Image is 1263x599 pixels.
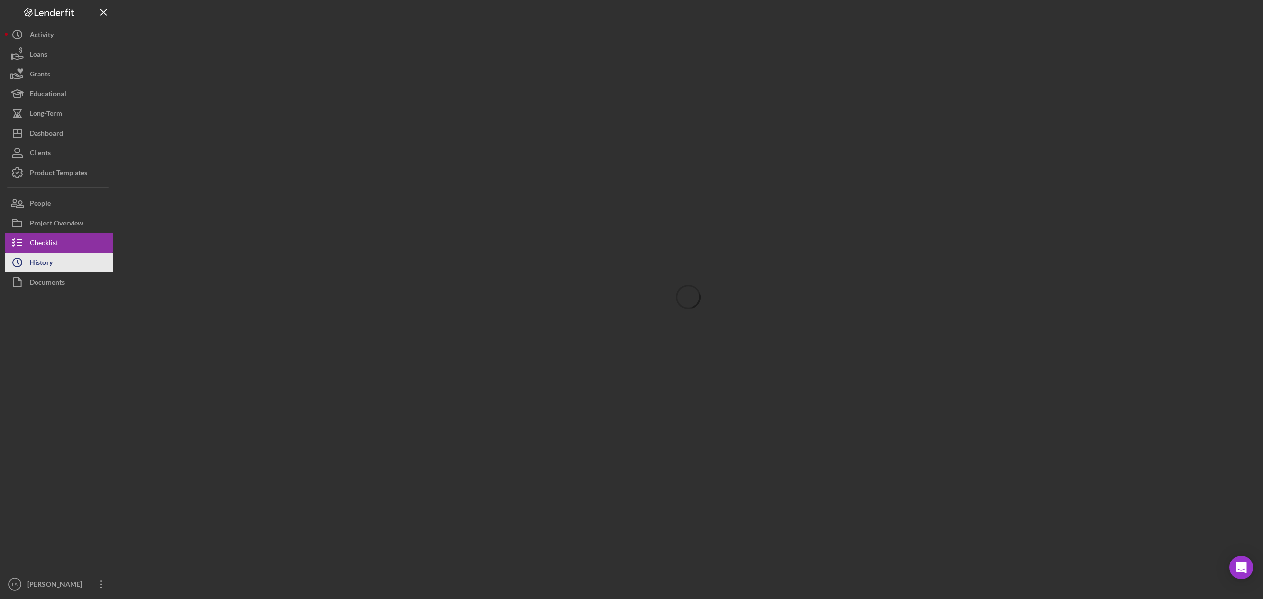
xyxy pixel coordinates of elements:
[30,233,58,255] div: Checklist
[5,163,113,183] button: Product Templates
[30,104,62,126] div: Long-Term
[1229,556,1253,579] div: Open Intercom Messenger
[30,44,47,67] div: Loans
[30,84,66,106] div: Educational
[5,233,113,253] button: Checklist
[30,143,51,165] div: Clients
[30,64,50,86] div: Grants
[30,123,63,146] div: Dashboard
[5,44,113,64] button: Loans
[5,213,113,233] button: Project Overview
[5,272,113,292] button: Documents
[30,272,65,295] div: Documents
[30,25,54,47] div: Activity
[5,123,113,143] button: Dashboard
[30,253,53,275] div: History
[5,64,113,84] button: Grants
[30,163,87,185] div: Product Templates
[5,253,113,272] button: History
[30,193,51,216] div: People
[5,193,113,213] button: People
[5,25,113,44] button: Activity
[12,582,18,587] text: LS
[5,574,113,594] button: LS[PERSON_NAME]
[25,574,89,597] div: [PERSON_NAME]
[30,213,83,235] div: Project Overview
[5,104,113,123] button: Long-Term
[5,84,113,104] button: Educational
[5,143,113,163] button: Clients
